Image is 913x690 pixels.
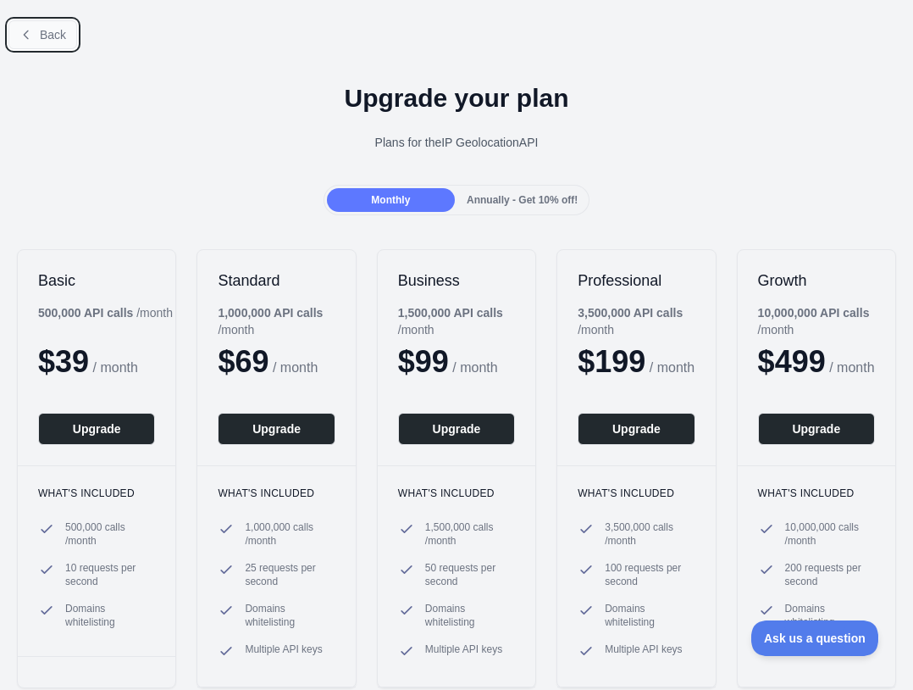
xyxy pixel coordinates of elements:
span: Multiple API keys [425,643,502,659]
span: Domains whitelisting [65,602,155,629]
span: Multiple API keys [605,643,682,659]
span: Multiple API keys [245,643,322,659]
span: Domains whitelisting [605,602,694,629]
span: Domains whitelisting [245,602,335,629]
span: Domains whitelisting [785,602,875,629]
span: Domains whitelisting [425,602,515,629]
iframe: Toggle Customer Support [751,620,879,656]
